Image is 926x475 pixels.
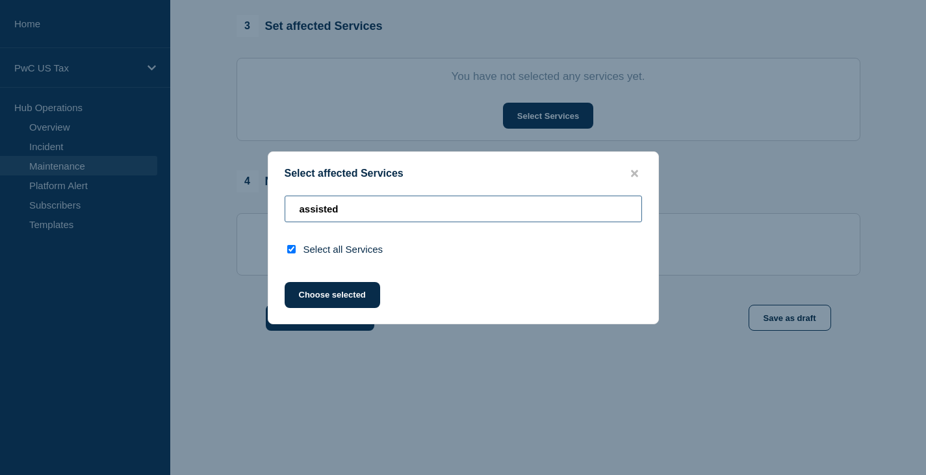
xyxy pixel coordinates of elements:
button: close button [627,168,642,180]
button: Choose selected [285,282,380,308]
input: Search [285,196,642,222]
div: Select affected Services [268,168,658,180]
span: Select all Services [303,244,383,255]
input: select all checkbox [287,245,296,253]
